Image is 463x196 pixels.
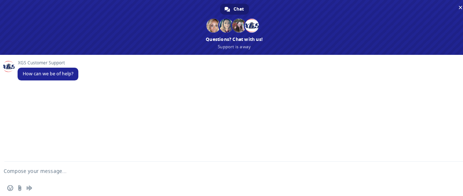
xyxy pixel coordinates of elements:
[17,185,23,191] span: Send a file
[23,71,73,77] span: How can we be of help?
[7,185,13,191] span: Insert an emoji
[18,60,78,65] span: XGS Customer Support
[26,185,32,191] span: Audio message
[234,4,244,15] span: Chat
[220,4,249,15] div: Chat
[4,168,441,174] textarea: Compose your message...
